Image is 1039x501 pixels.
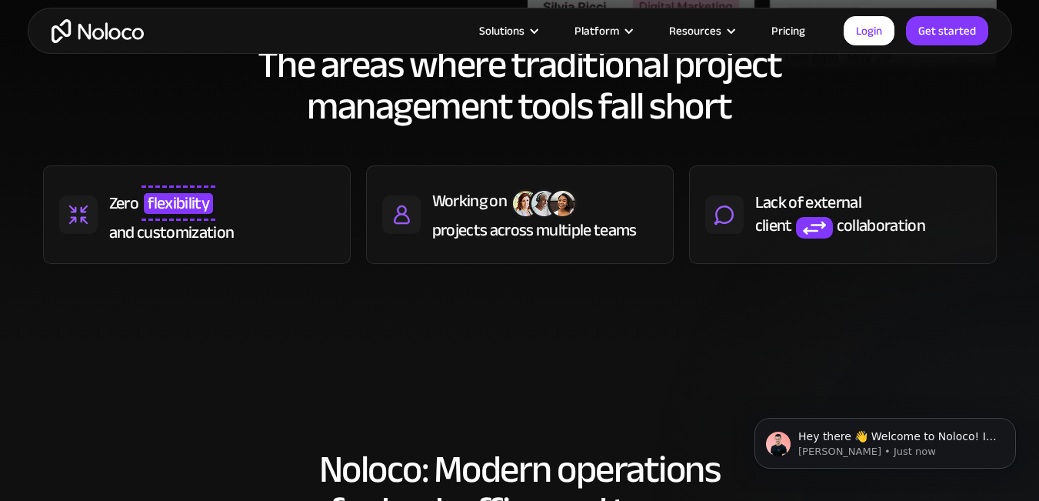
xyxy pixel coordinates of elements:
div: Resources [669,21,721,41]
a: Get started [906,16,988,45]
div: Platform [574,21,619,41]
a: Pricing [752,21,824,41]
a: Login [844,16,894,45]
a: home [52,19,144,43]
div: Platform [555,21,650,41]
div: Working on [432,189,507,212]
span: flexibility [144,193,213,213]
div: Solutions [460,21,555,41]
div: Lack of external [755,191,981,214]
div: client [755,214,792,237]
div: collaboration [837,214,925,237]
div: Zero [109,192,138,215]
div: projects across multiple teams [432,219,637,242]
div: and customization [109,221,235,244]
div: Solutions [479,21,524,41]
div: Resources [650,21,752,41]
iframe: Intercom notifications message [731,386,1039,493]
h2: The areas where traditional project management tools fall short [43,44,997,127]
